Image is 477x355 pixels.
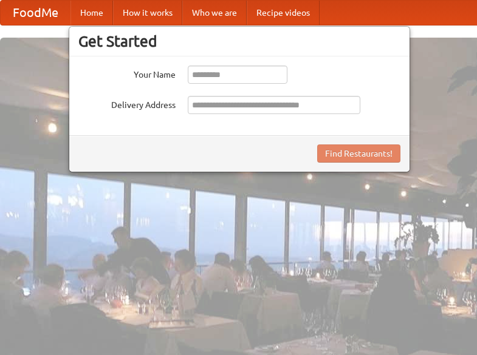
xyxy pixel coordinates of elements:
[1,1,70,25] a: FoodMe
[78,32,400,50] h3: Get Started
[182,1,247,25] a: Who we are
[317,144,400,163] button: Find Restaurants!
[247,1,320,25] a: Recipe videos
[113,1,182,25] a: How it works
[70,1,113,25] a: Home
[78,96,176,111] label: Delivery Address
[78,66,176,81] label: Your Name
